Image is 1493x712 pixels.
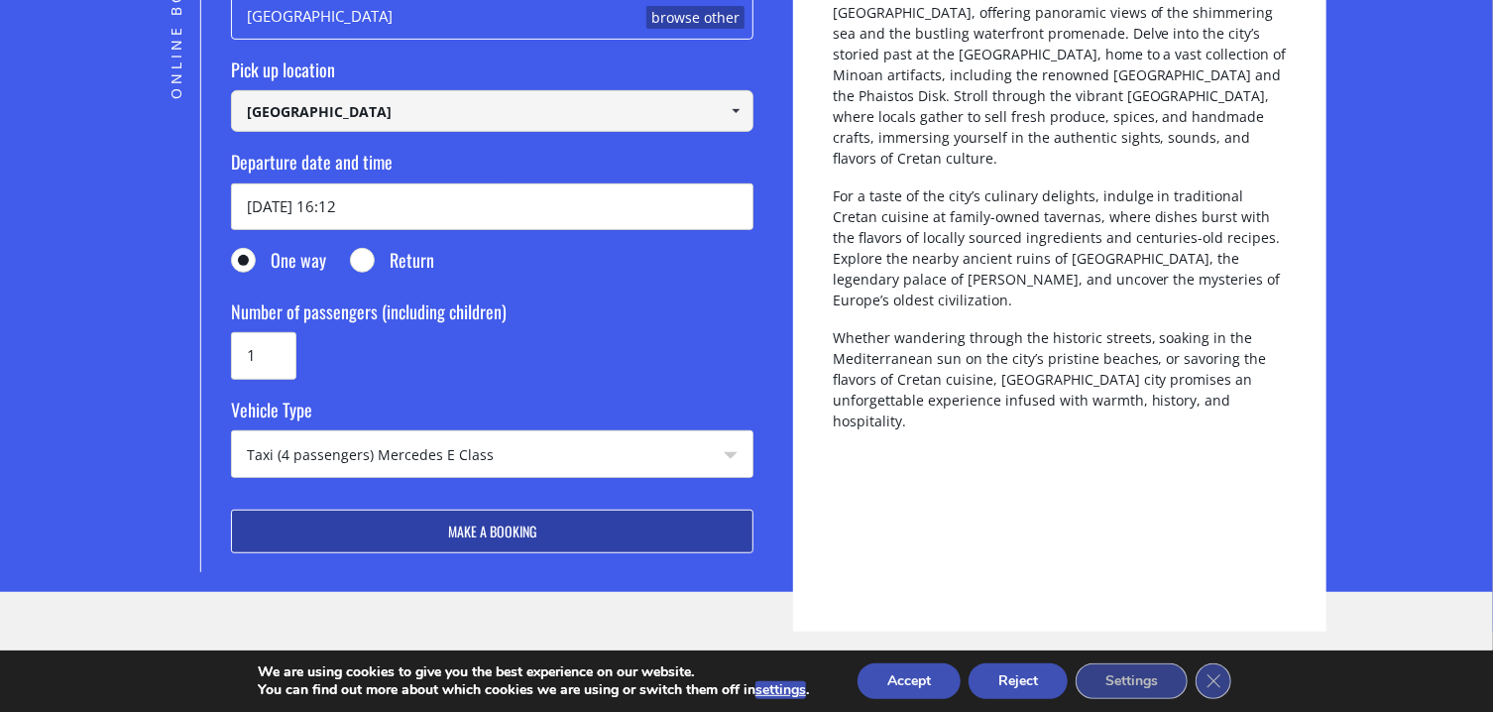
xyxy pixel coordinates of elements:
label: One way [231,248,326,282]
a: browse other [646,6,745,30]
a: Show All Items [719,90,751,132]
p: Whether wandering through the historic streets, soaking in the Mediterranean sun on the city’s pr... [833,327,1287,448]
label: Number of passengers (including children) [231,299,753,333]
button: Make a booking [231,510,753,553]
label: Vehicle Type [231,398,753,431]
button: Close GDPR Cookie Banner [1196,663,1231,699]
label: Departure date and time [231,150,753,183]
label: Return [350,248,434,282]
button: Settings [1076,663,1188,699]
label: Pick up location [231,58,753,91]
p: For a taste of the city’s culinary delights, indulge in traditional Cretan cuisine at family-owne... [833,185,1287,327]
p: You can find out more about which cookies we are using or switch them off in . [258,681,809,699]
button: Accept [858,663,961,699]
button: Reject [969,663,1068,699]
input: Select pickup location [231,90,753,132]
button: settings [755,681,806,699]
p: We are using cookies to give you the best experience on our website. [258,663,809,681]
